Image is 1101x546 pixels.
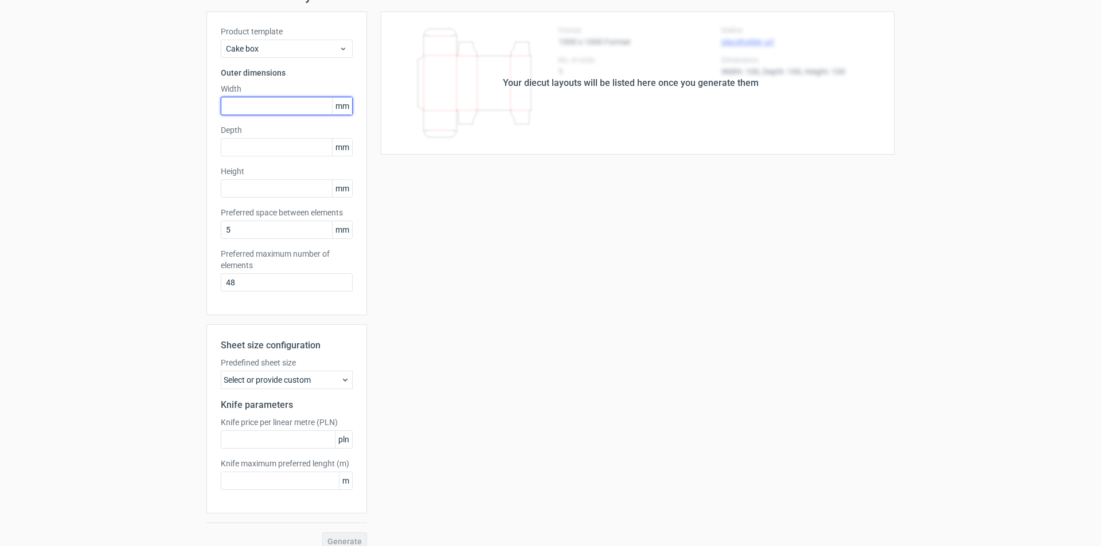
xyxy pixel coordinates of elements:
[226,43,339,54] span: Cake box
[332,221,352,238] span: mm
[221,417,353,428] label: Knife price per linear metre (PLN)
[221,339,353,352] h2: Sheet size configuration
[332,139,352,156] span: mm
[503,76,759,90] div: Your diecut layouts will be listed here once you generate them
[221,458,353,469] label: Knife maximum preferred lenght (m)
[221,357,353,368] label: Predefined sheet size
[221,166,353,177] label: Height
[335,431,352,448] span: pln
[221,398,353,412] h2: Knife parameters
[221,67,353,78] h3: Outer dimensions
[221,371,353,389] div: Select or provide custom
[221,124,353,136] label: Depth
[339,472,352,489] span: m
[221,26,353,37] label: Product template
[332,97,352,115] span: mm
[221,83,353,95] label: Width
[221,248,353,271] label: Preferred maximum number of elements
[221,207,353,218] label: Preferred space between elements
[332,180,352,197] span: mm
